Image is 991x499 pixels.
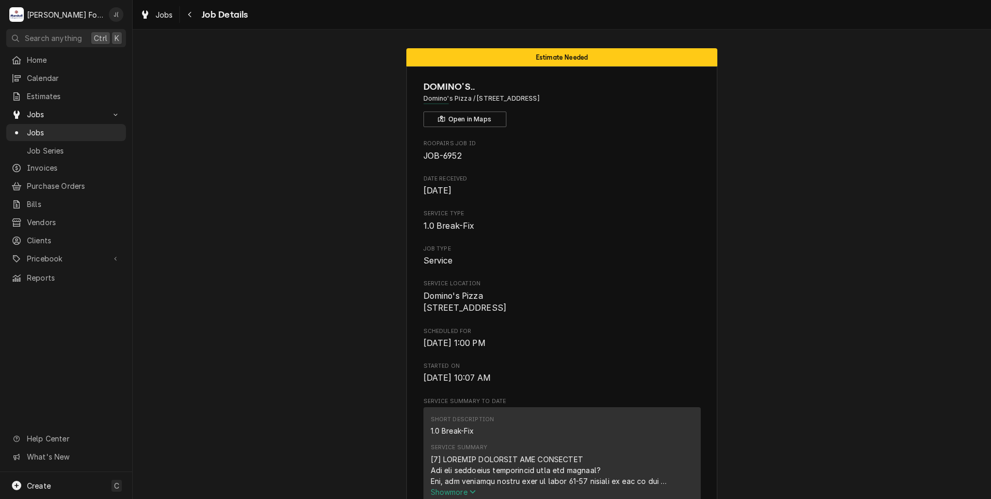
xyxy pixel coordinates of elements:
[423,338,486,348] span: [DATE] 1:00 PM
[423,112,506,127] button: Open in Maps
[423,175,701,183] span: Date Received
[6,51,126,68] a: Home
[6,70,126,87] a: Calendar
[6,106,126,123] a: Go to Jobs
[431,425,474,436] div: 1.0 Break-Fix
[9,7,24,22] div: Marshall Food Equipment Service's Avatar
[423,291,507,313] span: Domino's Pizza [STREET_ADDRESS]
[114,480,119,491] span: C
[6,142,126,159] a: Job Series
[6,29,126,47] button: Search anythingCtrlK
[27,73,121,84] span: Calendar
[155,9,173,20] span: Jobs
[6,159,126,176] a: Invoices
[423,140,701,162] div: Roopairs Job ID
[423,397,701,406] span: Service Summary To Date
[27,181,121,191] span: Purchase Orders
[423,362,701,384] div: Started On
[423,362,701,370] span: Started On
[431,415,494,424] div: Short Description
[6,88,126,105] a: Estimates
[423,290,701,314] span: Service Location
[199,8,248,22] span: Job Details
[109,7,123,22] div: Jeff Debigare (109)'s Avatar
[109,7,123,22] div: J(
[25,33,82,44] span: Search anything
[423,220,701,232] span: Service Type
[423,327,701,350] div: Scheduled For
[423,327,701,336] span: Scheduled For
[431,443,487,452] div: Service Summary
[6,214,126,231] a: Vendors
[536,54,588,61] span: Estimate Needed
[27,451,120,462] span: What's New
[423,151,462,161] span: JOB-6952
[27,235,121,246] span: Clients
[27,433,120,444] span: Help Center
[6,430,126,447] a: Go to Help Center
[27,199,121,210] span: Bills
[423,186,452,196] span: [DATE]
[27,253,105,264] span: Pricebook
[423,185,701,197] span: Date Received
[423,210,701,218] span: Service Type
[6,124,126,141] a: Jobs
[423,372,701,384] span: Started On
[115,33,119,44] span: K
[423,255,701,267] span: Job Type
[423,175,701,197] div: Date Received
[6,196,126,213] a: Bills
[423,140,701,148] span: Roopairs Job ID
[423,256,453,266] span: Service
[27,145,121,156] span: Job Series
[406,48,717,66] div: Status
[6,232,126,249] a: Clients
[423,80,701,127] div: Client Information
[431,454,693,487] div: [7] LOREMIP DOLORSIT AME CONSECTET Adi eli seddoeius temporincid utla etd magnaal? Eni, adm venia...
[27,9,103,20] div: [PERSON_NAME] Food Equipment Service
[423,80,701,94] span: Name
[423,221,475,231] span: 1.0 Break-Fix
[423,280,701,314] div: Service Location
[6,250,126,267] a: Go to Pricebook
[27,272,121,283] span: Reports
[27,54,121,65] span: Home
[423,150,701,162] span: Roopairs Job ID
[423,94,701,103] span: Address
[27,481,51,490] span: Create
[423,280,701,288] span: Service Location
[9,7,24,22] div: M
[182,6,199,23] button: Navigate back
[423,245,701,267] div: Job Type
[27,162,121,173] span: Invoices
[431,488,476,496] span: Show more
[27,91,121,102] span: Estimates
[6,448,126,465] a: Go to What's New
[27,217,121,228] span: Vendors
[6,177,126,195] a: Purchase Orders
[136,6,177,23] a: Jobs
[423,210,701,232] div: Service Type
[27,109,105,120] span: Jobs
[423,337,701,350] span: Scheduled For
[431,487,693,497] button: Showmore
[6,269,126,286] a: Reports
[423,373,491,383] span: [DATE] 10:07 AM
[27,127,121,138] span: Jobs
[94,33,107,44] span: Ctrl
[423,245,701,253] span: Job Type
